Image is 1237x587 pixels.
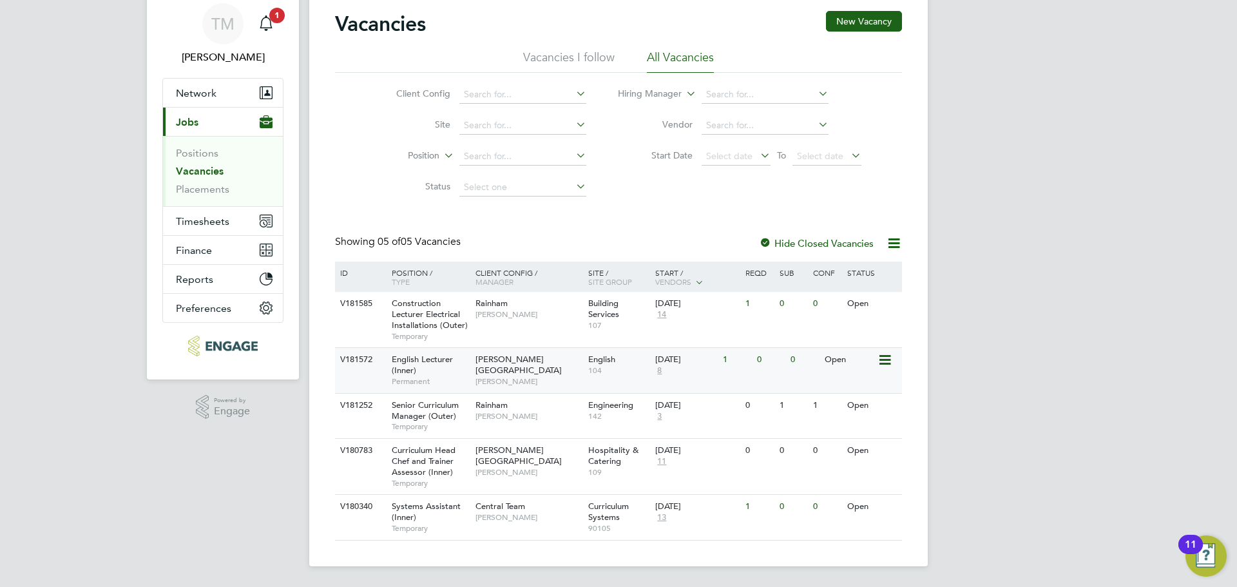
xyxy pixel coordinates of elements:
[655,354,716,365] div: [DATE]
[176,116,198,128] span: Jobs
[776,394,810,418] div: 1
[1185,544,1196,561] div: 11
[163,236,283,264] button: Finance
[382,262,472,293] div: Position /
[475,411,582,421] span: [PERSON_NAME]
[706,150,753,162] span: Select date
[392,354,453,376] span: English Lecturer (Inner)
[392,421,469,432] span: Temporary
[585,262,653,293] div: Site /
[475,501,525,512] span: Central Team
[392,399,459,421] span: Senior Curriculum Manager (Outer)
[588,354,615,365] span: English
[163,265,283,293] button: Reports
[337,394,382,418] div: V181252
[844,394,900,418] div: Open
[702,117,829,135] input: Search for...
[475,298,508,309] span: Rainham
[335,235,463,249] div: Showing
[588,411,649,421] span: 142
[337,439,382,463] div: V180783
[196,395,251,419] a: Powered byEngage
[176,273,213,285] span: Reports
[655,512,668,523] span: 13
[588,501,629,523] span: Curriculum Systems
[459,86,586,104] input: Search for...
[588,467,649,477] span: 109
[162,50,283,65] span: Taylor Miller-Davies
[392,478,469,488] span: Temporary
[176,165,224,177] a: Vacancies
[655,276,691,287] span: Vendors
[392,523,469,534] span: Temporary
[759,237,874,249] label: Hide Closed Vacancies
[376,88,450,99] label: Client Config
[742,439,776,463] div: 0
[810,495,843,519] div: 0
[588,399,633,410] span: Engineering
[844,292,900,316] div: Open
[475,467,582,477] span: [PERSON_NAME]
[337,292,382,316] div: V181585
[655,456,668,467] span: 11
[337,262,382,284] div: ID
[655,501,739,512] div: [DATE]
[821,348,877,372] div: Open
[392,445,455,477] span: Curriculum Head Chef and Trainer Assessor (Inner)
[176,302,231,314] span: Preferences
[655,298,739,309] div: [DATE]
[163,79,283,107] button: Network
[459,148,586,166] input: Search for...
[776,292,810,316] div: 0
[655,400,739,411] div: [DATE]
[702,86,829,104] input: Search for...
[655,309,668,320] span: 14
[742,262,776,284] div: Reqd
[608,88,682,101] label: Hiring Manager
[459,117,586,135] input: Search for...
[742,394,776,418] div: 0
[475,376,582,387] span: [PERSON_NAME]
[844,262,900,284] div: Status
[176,147,218,159] a: Positions
[214,406,250,417] span: Engage
[810,439,843,463] div: 0
[588,445,638,467] span: Hospitality & Catering
[618,119,693,130] label: Vendor
[378,235,401,248] span: 05 of
[253,3,279,44] a: 1
[378,235,461,248] span: 05 Vacancies
[176,87,216,99] span: Network
[652,262,742,294] div: Start /
[376,180,450,192] label: Status
[176,215,229,227] span: Timesheets
[588,523,649,534] span: 90105
[337,495,382,519] div: V180340
[459,178,586,197] input: Select one
[773,147,790,164] span: To
[844,439,900,463] div: Open
[647,50,714,73] li: All Vacancies
[392,331,469,342] span: Temporary
[188,336,257,356] img: dovetailslate-logo-retina.png
[655,365,664,376] span: 8
[392,376,469,387] span: Permanent
[475,276,513,287] span: Manager
[797,150,843,162] span: Select date
[392,298,468,331] span: Construction Lecturer Electrical Installations (Outer)
[1185,535,1227,577] button: Open Resource Center, 11 new notifications
[475,399,508,410] span: Rainham
[787,348,821,372] div: 0
[475,512,582,523] span: [PERSON_NAME]
[655,445,739,456] div: [DATE]
[475,309,582,320] span: [PERSON_NAME]
[162,3,283,65] a: TM[PERSON_NAME]
[475,445,562,467] span: [PERSON_NAME][GEOGRAPHIC_DATA]
[211,15,235,32] span: TM
[844,495,900,519] div: Open
[176,183,229,195] a: Placements
[810,394,843,418] div: 1
[392,501,461,523] span: Systems Assistant (Inner)
[162,336,283,356] a: Go to home page
[776,439,810,463] div: 0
